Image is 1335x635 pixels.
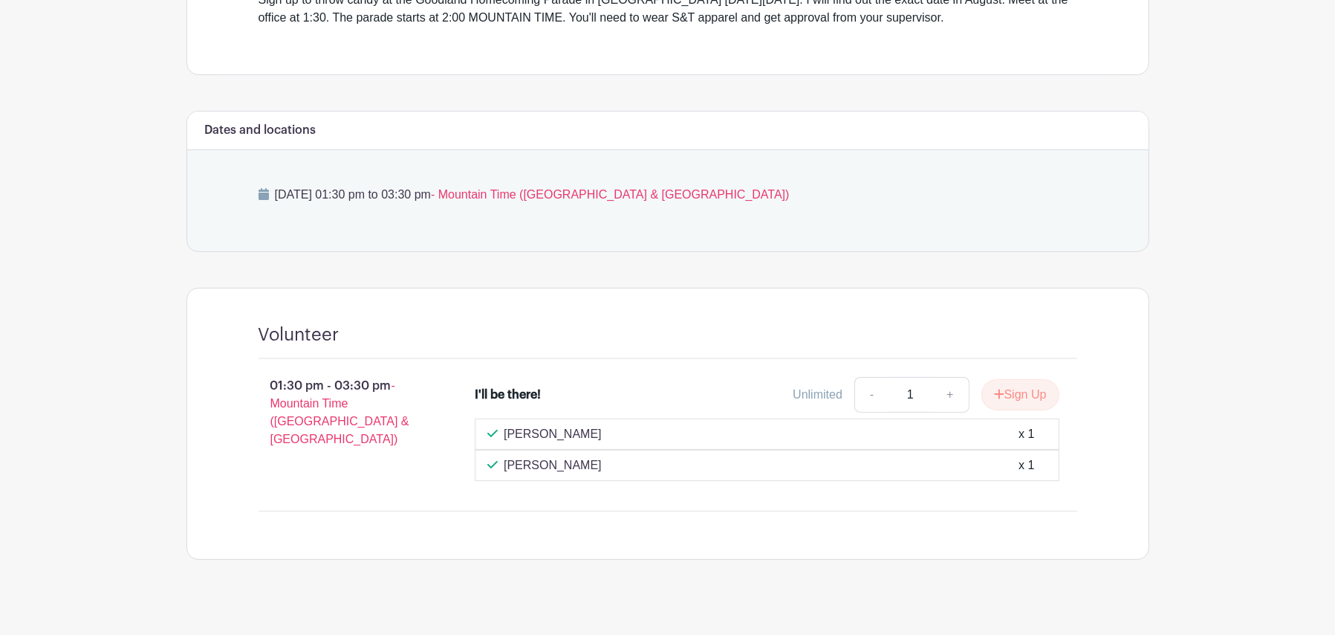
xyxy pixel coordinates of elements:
div: x 1 [1019,425,1034,443]
div: x 1 [1019,457,1034,474]
button: Sign Up [981,379,1059,410]
span: - Mountain Time ([GEOGRAPHIC_DATA] & [GEOGRAPHIC_DATA]) [431,188,789,201]
h6: Dates and locations [205,123,316,138]
div: I'll be there! [475,386,541,404]
p: [PERSON_NAME] [504,425,602,443]
p: 01:30 pm - 03:30 pm [235,371,452,454]
a: - [854,377,889,413]
a: + [932,377,969,413]
p: [PERSON_NAME] [504,457,602,474]
div: Unlimited [793,386,842,404]
h4: Volunteer [259,324,340,346]
p: [DATE] 01:30 pm to 03:30 pm [259,186,1077,204]
span: - Mountain Time ([GEOGRAPHIC_DATA] & [GEOGRAPHIC_DATA]) [270,379,409,445]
